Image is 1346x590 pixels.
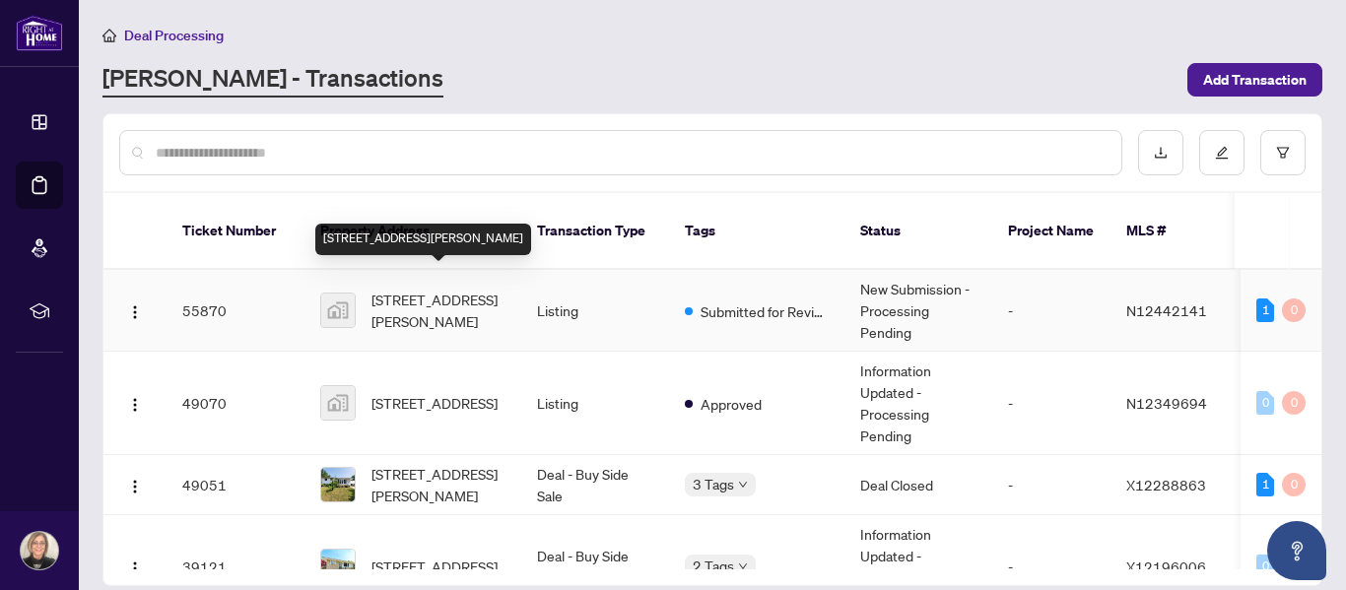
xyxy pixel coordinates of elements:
[1267,521,1326,580] button: Open asap
[1126,557,1206,575] span: X12196006
[16,15,63,51] img: logo
[127,479,143,494] img: Logo
[315,224,531,255] div: [STREET_ADDRESS][PERSON_NAME]
[1276,146,1290,160] span: filter
[738,480,748,490] span: down
[992,455,1110,515] td: -
[1126,394,1207,412] span: N12349694
[1260,130,1306,175] button: filter
[321,468,355,501] img: thumbnail-img
[102,62,443,98] a: [PERSON_NAME] - Transactions
[1126,476,1206,493] span: X12288863
[1203,64,1307,96] span: Add Transaction
[1256,298,1274,322] div: 1
[738,561,748,571] span: down
[992,352,1110,455] td: -
[167,270,304,352] td: 55870
[1282,391,1306,415] div: 0
[167,193,304,270] th: Ticket Number
[992,193,1110,270] th: Project Name
[1215,146,1229,160] span: edit
[321,386,355,420] img: thumbnail-img
[1256,473,1274,496] div: 1
[1282,473,1306,496] div: 0
[119,551,151,582] button: Logo
[321,294,355,327] img: thumbnail-img
[1256,391,1274,415] div: 0
[304,193,521,270] th: Property Address
[167,455,304,515] td: 49051
[693,555,734,577] span: 2 Tags
[1199,130,1245,175] button: edit
[119,387,151,419] button: Logo
[844,455,992,515] td: Deal Closed
[669,193,844,270] th: Tags
[1138,130,1183,175] button: download
[1110,193,1229,270] th: MLS #
[1154,146,1168,160] span: download
[844,270,992,352] td: New Submission - Processing Pending
[127,560,143,576] img: Logo
[167,352,304,455] td: 49070
[119,295,151,326] button: Logo
[521,193,669,270] th: Transaction Type
[1256,555,1274,578] div: 0
[127,304,143,320] img: Logo
[21,532,58,569] img: Profile Icon
[1126,301,1207,319] span: N12442141
[321,550,355,583] img: thumbnail-img
[371,463,505,506] span: [STREET_ADDRESS][PERSON_NAME]
[844,352,992,455] td: Information Updated - Processing Pending
[701,300,829,322] span: Submitted for Review
[521,270,669,352] td: Listing
[371,392,498,414] span: [STREET_ADDRESS]
[1187,63,1322,97] button: Add Transaction
[521,455,669,515] td: Deal - Buy Side Sale
[119,469,151,500] button: Logo
[693,473,734,495] span: 3 Tags
[371,289,505,332] span: [STREET_ADDRESS][PERSON_NAME]
[844,193,992,270] th: Status
[124,27,224,44] span: Deal Processing
[701,393,762,415] span: Approved
[1282,298,1306,322] div: 0
[371,556,498,577] span: [STREET_ADDRESS]
[102,29,116,42] span: home
[992,270,1110,352] td: -
[521,352,669,455] td: Listing
[127,397,143,413] img: Logo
